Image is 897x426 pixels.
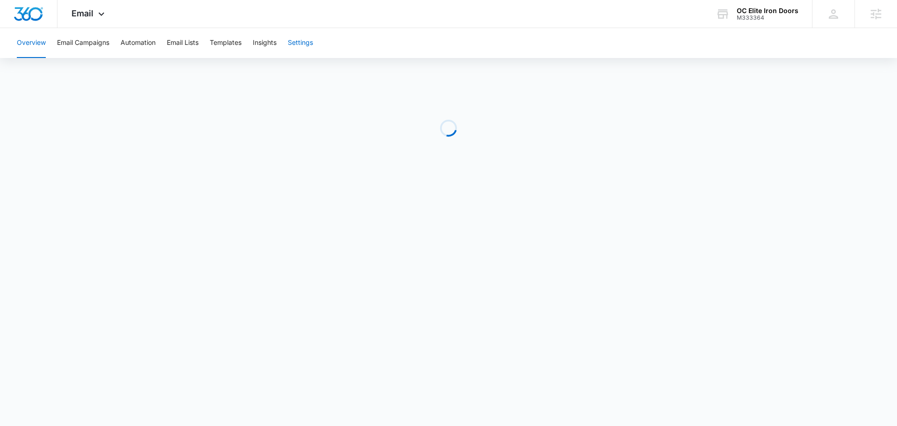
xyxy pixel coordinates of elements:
button: Insights [253,28,277,58]
button: Email Lists [167,28,199,58]
button: Email Campaigns [57,28,109,58]
div: account name [737,7,798,14]
button: Overview [17,28,46,58]
div: account id [737,14,798,21]
span: Email [71,8,93,18]
button: Templates [210,28,242,58]
button: Settings [288,28,313,58]
button: Automation [121,28,156,58]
